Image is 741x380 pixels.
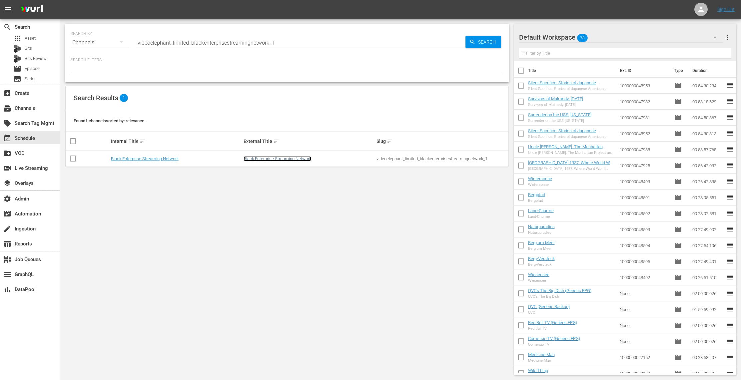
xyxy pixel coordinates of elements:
[726,161,734,169] span: reorder
[690,205,726,221] td: 00:28:02.581
[690,174,726,190] td: 00:26:42.835
[528,167,614,171] div: [GEOGRAPHIC_DATA] 1937: Where World War II Began
[690,253,726,269] td: 00:27:49.401
[528,224,555,229] a: Naturparadies
[3,119,11,127] span: Search Tag Mgmt
[13,55,21,63] div: Bits Review
[674,321,682,329] span: Episode
[3,104,11,112] span: Channels
[726,193,734,201] span: reorder
[617,205,672,221] td: 1000000048592
[674,82,682,90] span: Episode
[528,208,554,213] a: Land-Charme
[726,305,734,313] span: reorder
[25,35,36,42] span: Asset
[528,80,599,90] a: Silent Sacrifice: Stories of Japanese American Incarceration - Part 2
[726,337,734,345] span: reorder
[3,23,11,31] span: Search
[528,192,545,197] a: Bergpfad
[16,2,48,17] img: ans4CAIJ8jUAAAAAAAAAAAAAAAAAAAAAAAAgQb4GAAAAAAAAAAAAAAAAAAAAAAAAJMjXAAAAAAAAAAAAAAAAAAAAAAAAgAT5G...
[617,333,672,349] td: None
[528,342,580,347] div: Comercio TV
[674,289,682,297] span: Episode
[528,128,599,138] a: Silent Sacrifice: Stories of Japanese American Incarceration - Part 1
[617,237,672,253] td: 1000000048594
[674,178,682,186] span: Episode
[674,114,682,122] span: Episode
[617,158,672,174] td: 1000000047925
[726,209,734,217] span: reorder
[674,337,682,345] span: Episode
[528,368,548,373] a: Wild Thing
[690,221,726,237] td: 00:27:49.902
[528,256,555,261] a: Berg-Versteck
[690,237,726,253] td: 00:27:54.106
[528,183,552,187] div: Wintersonne
[3,179,11,187] span: Overlays
[528,288,591,293] a: QVC's The Big Dish (Generic EPG)
[13,45,21,53] div: Bits
[25,45,32,52] span: Bits
[387,138,393,144] span: sort
[617,349,672,365] td: 1000000027152
[528,119,591,123] div: Surrender on the USS [US_STATE]
[273,138,279,144] span: sort
[4,5,12,13] span: menu
[3,225,11,233] span: Ingestion
[690,78,726,94] td: 00:54:30.234
[674,241,682,249] span: Episode
[3,255,11,263] span: Job Queues
[111,137,242,145] div: Internal Title
[3,134,11,142] span: Schedule
[690,285,726,301] td: 02:00:00.026
[617,142,672,158] td: 1000000047938
[3,89,11,97] span: Create
[674,98,682,106] span: Episode
[726,241,734,249] span: reorder
[726,97,734,105] span: reorder
[3,240,11,248] span: Reports
[617,110,672,126] td: 1000000047931
[528,230,555,235] div: Naturparadies
[690,317,726,333] td: 02:00:00.026
[528,310,570,315] div: QVC
[670,61,688,80] th: Type
[140,138,146,144] span: sort
[690,126,726,142] td: 00:54:30.313
[617,174,672,190] td: 1000000048493
[3,195,11,203] span: Admin
[528,304,570,309] a: QVC (Generic Backup)
[690,190,726,205] td: 00:28:05.551
[25,55,47,62] span: Bits Review
[726,145,734,153] span: reorder
[475,36,501,48] span: Search
[617,78,672,94] td: 1000000048953
[528,240,555,245] a: Berg am Meer
[726,273,734,281] span: reorder
[244,137,374,145] div: External Title
[3,149,11,157] span: VOD
[617,317,672,333] td: None
[244,156,311,161] a: Black Enterprise Streaming Network
[617,126,672,142] td: 1000000048952
[690,301,726,317] td: 01:59:59.992
[111,156,179,161] a: Black Enterprise Streaming Network
[617,269,672,285] td: 1000000048492
[726,177,734,185] span: reorder
[528,61,616,80] th: Title
[528,160,614,170] a: [GEOGRAPHIC_DATA] 1937: Where World War II Began
[3,285,11,293] span: DataPool
[71,57,503,63] p: Search Filters:
[519,28,723,47] div: Default Workspace
[74,118,144,123] span: Found 1 channels sorted by: relevance
[617,253,672,269] td: 1000000048595
[528,144,605,154] a: Uncle [PERSON_NAME]: The Manhattan Project and Beyond
[726,225,734,233] span: reorder
[528,214,554,219] div: Land-Charme
[376,156,507,161] div: videoelephant_limited_blackenterprisestreamingnetwork_1
[528,246,555,251] div: Berg am Meer
[726,129,734,137] span: reorder
[577,31,588,45] span: 78
[690,110,726,126] td: 00:54:50.367
[528,326,577,331] div: Red Bull TV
